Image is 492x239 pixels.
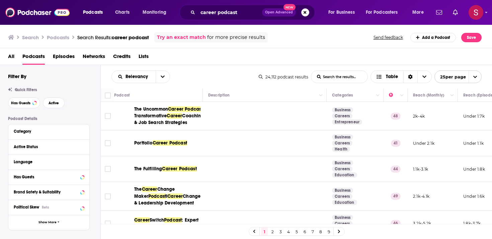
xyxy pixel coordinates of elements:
p: Podcast Details [8,116,90,121]
button: Column Actions [317,92,325,100]
span: Relevancy [126,74,150,79]
div: Search podcasts, credits, & more... [186,5,321,20]
p: Under 1.8k [463,166,485,172]
span: Logged in as stephanie85546 [469,5,483,20]
a: Careers [332,194,352,199]
a: The UncommonCareer Podcast: TransformativeCareerCoaching & Job Search Strategies [134,106,200,126]
span: career podcast [111,34,149,41]
span: Career [142,186,157,192]
button: Show profile menu [469,5,483,20]
button: Column Actions [374,92,382,100]
a: Podcasts [22,51,45,65]
a: 5 [293,228,300,236]
a: Add a Podcast [410,33,456,42]
a: Credits [113,51,131,65]
span: I [166,193,167,199]
a: Careers [332,166,352,172]
div: Active Status [14,144,80,149]
button: open menu [112,74,156,79]
a: The FulfillingCareer Podcast [134,166,197,172]
button: Save [461,33,482,42]
a: CareerSwitchPodcast: Expert advice for yourcareerchange [134,217,200,230]
p: 48 [391,113,401,119]
p: 46 [391,220,401,227]
a: 4 [285,228,292,236]
a: Business [332,160,353,166]
span: 25 per page [435,72,466,82]
span: Quick Filters [15,87,37,92]
button: Political SkewBeta [14,203,84,211]
h2: Choose List sort [111,70,170,83]
button: open menu [361,7,408,18]
span: Change, [183,193,202,199]
div: Brand Safety & Suitability [14,190,78,194]
span: The Fulfilling [134,166,162,172]
p: Under 1.6k [463,193,485,199]
input: Search podcasts, credits, & more... [198,7,262,18]
div: Categories [332,91,353,99]
span: Career Podcast [162,166,196,172]
a: Show notifications dropdown [433,7,445,18]
a: Education [332,172,357,178]
a: Business [332,188,353,193]
span: The Uncommon [134,106,168,112]
p: 1.1k-3.1k [413,166,428,172]
a: 9 [325,228,332,236]
p: 3.2k-5.2k [413,221,431,226]
button: Choose View [371,70,432,83]
button: open menu [324,7,363,18]
button: Column Actions [398,92,406,100]
h3: Search [22,34,39,41]
a: 3 [277,228,284,236]
span: Monitoring [143,8,166,17]
span: For Business [328,8,355,17]
button: Active [43,98,65,108]
div: Search Results: [77,34,149,41]
span: Toggle select row [105,113,111,119]
span: Toggle select row [105,166,111,172]
a: 8 [317,228,324,236]
a: TheCareerChange MakerPodcastICareerChange,Advancement & Leadership Development [134,186,200,206]
div: Power Score [389,91,398,99]
h3: Podcasts [47,34,69,41]
span: Podcast [164,217,182,223]
button: Language [14,158,84,166]
span: Table [386,74,398,79]
span: Active [49,101,59,105]
div: Beta [42,205,49,210]
span: Portfolio [134,140,153,146]
a: Health [332,146,350,152]
button: Has Guests [8,98,40,108]
button: Send feedback [372,35,405,40]
img: Podchaser - Follow, Share and Rate Podcasts [5,6,70,19]
span: Open Advanced [265,11,293,14]
button: Open AdvancedNew [262,8,296,16]
span: The [134,186,142,192]
p: 2.1k-4.1k [413,193,430,199]
button: Has Guests [14,173,84,181]
a: Lists [139,51,149,65]
span: Advancement & Leadership Development [134,193,248,206]
span: Podcasts [83,8,103,17]
a: Business [332,107,353,113]
a: Try an exact match [157,34,206,41]
p: Under 2.1k [413,140,434,146]
button: open menu [78,7,111,18]
button: Show More [8,215,89,230]
a: Entrepreneur [332,119,362,125]
a: Careers [332,221,352,226]
span: Show More [38,221,57,224]
span: All [8,51,14,65]
a: Business [332,215,353,220]
span: Career [167,193,183,199]
button: Category [14,127,84,135]
p: 49 [391,193,401,199]
p: 2k-4k [413,113,425,119]
span: Toggle select row [105,221,111,227]
span: Switch [150,217,164,223]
